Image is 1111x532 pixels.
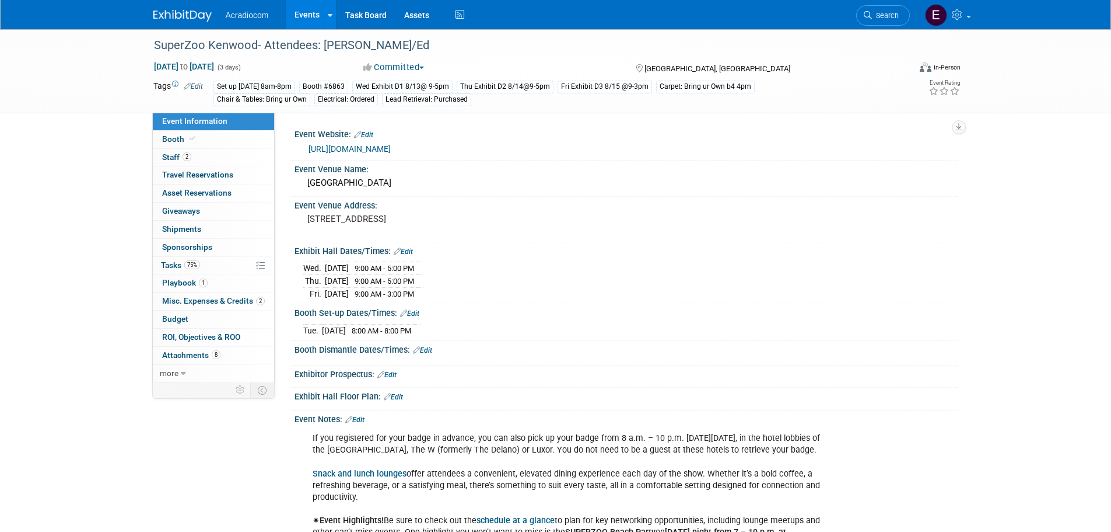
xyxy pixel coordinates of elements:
[476,516,555,526] a: schedule at a glance
[212,350,220,359] span: 8
[153,166,274,184] a: Travel Reservations
[295,341,958,356] div: Booth Dismantle Dates/Times:
[325,262,349,275] td: [DATE]
[160,368,178,378] span: more
[216,64,241,71] span: (3 days)
[153,149,274,166] a: Staff2
[303,324,322,336] td: Tue.
[303,275,325,288] td: Thu.
[153,61,215,72] span: [DATE] [DATE]
[295,411,958,426] div: Event Notes:
[359,61,429,74] button: Committed
[162,188,232,197] span: Asset Reservations
[355,277,414,286] span: 9:00 AM - 5:00 PM
[184,82,203,91] a: Edit
[303,287,325,300] td: Fri.
[162,116,227,126] span: Event Information
[325,287,349,300] td: [DATE]
[325,275,349,288] td: [DATE]
[162,296,265,305] span: Misc. Expenses & Credits
[153,80,203,106] td: Tags
[400,310,419,318] a: Edit
[153,365,274,383] a: more
[656,81,755,93] div: Carpet: Bring ur Own b4 4pm
[377,371,397,379] a: Edit
[382,93,471,106] div: Lead Retrieval: Purchased
[256,297,265,305] span: 2
[162,242,212,252] span: Sponsorships
[925,4,947,26] img: Elizabeth Martinez
[190,135,195,142] i: Booth reservation complete
[352,81,453,93] div: Wed Exhibit D1 8/13@ 9-5pm
[355,264,414,273] span: 9:00 AM - 5:00 PM
[199,279,208,287] span: 1
[184,260,200,269] span: 75%
[413,346,432,354] a: Edit
[213,93,310,106] div: Chair & Tables: Bring ur Own
[162,278,208,287] span: Playbook
[313,516,320,526] b: ✷
[295,161,958,175] div: Event Venue Name:
[933,63,961,72] div: In-Person
[162,170,233,179] span: Travel Reservations
[928,80,960,86] div: Event Rating
[162,152,191,162] span: Staff
[250,383,274,398] td: Toggle Event Tabs
[309,144,391,154] a: [URL][DOMAIN_NAME]
[457,81,553,93] div: Thu Exhibit D2 8/14@9-5pm
[162,332,240,342] span: ROI, Objectives & ROO
[153,203,274,220] a: Giveaways
[303,262,325,275] td: Wed.
[295,304,958,319] div: Booth Set-up Dates/Times:
[354,131,373,139] a: Edit
[230,383,251,398] td: Personalize Event Tab Strip
[153,257,274,274] a: Tasks75%
[856,5,910,26] a: Search
[153,131,274,148] a: Booth
[153,113,274,130] a: Event Information
[295,242,958,258] div: Exhibit Hall Dates/Times:
[295,197,958,211] div: Event Venue Address:
[303,174,949,192] div: [GEOGRAPHIC_DATA]
[162,350,220,360] span: Attachments
[153,329,274,346] a: ROI, Objectives & ROO
[153,221,274,238] a: Shipments
[183,152,191,161] span: 2
[394,248,413,256] a: Edit
[150,35,892,56] div: SuperZoo Kenwood- Attendees: [PERSON_NAME]/Ed
[153,274,274,292] a: Playbook1
[295,126,958,141] div: Event Website:
[295,388,958,403] div: Exhibit Hall Floor Plan:
[178,62,190,71] span: to
[313,469,406,479] a: Snack and lunch lounges
[299,81,348,93] div: Booth #6863
[162,314,188,324] span: Budget
[162,206,200,215] span: Giveaways
[161,260,200,270] span: Tasks
[320,516,384,526] b: Event Highlights!
[558,81,652,93] div: Fri Exhibit D3 8/15 @9-3pm
[322,324,346,336] td: [DATE]
[307,214,558,224] pre: [STREET_ADDRESS]
[872,11,899,20] span: Search
[213,81,295,93] div: Set up [DATE] 8am-8pm
[153,10,212,22] img: ExhibitDay
[841,61,961,78] div: Event Format
[153,293,274,310] a: Misc. Expenses & Credits2
[153,239,274,256] a: Sponsorships
[153,347,274,364] a: Attachments8
[352,326,411,335] span: 8:00 AM - 8:00 PM
[295,366,958,381] div: Exhibitor Prospectus:
[162,134,198,144] span: Booth
[162,224,201,234] span: Shipments
[644,64,790,73] span: [GEOGRAPHIC_DATA], [GEOGRAPHIC_DATA]
[384,393,403,401] a: Edit
[314,93,378,106] div: Electrical: Ordered
[345,416,365,424] a: Edit
[355,290,414,298] span: 9:00 AM - 3:00 PM
[153,185,274,202] a: Asset Reservations
[153,311,274,328] a: Budget
[226,11,269,20] span: Acradiocom
[920,62,931,72] img: Format-Inperson.png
